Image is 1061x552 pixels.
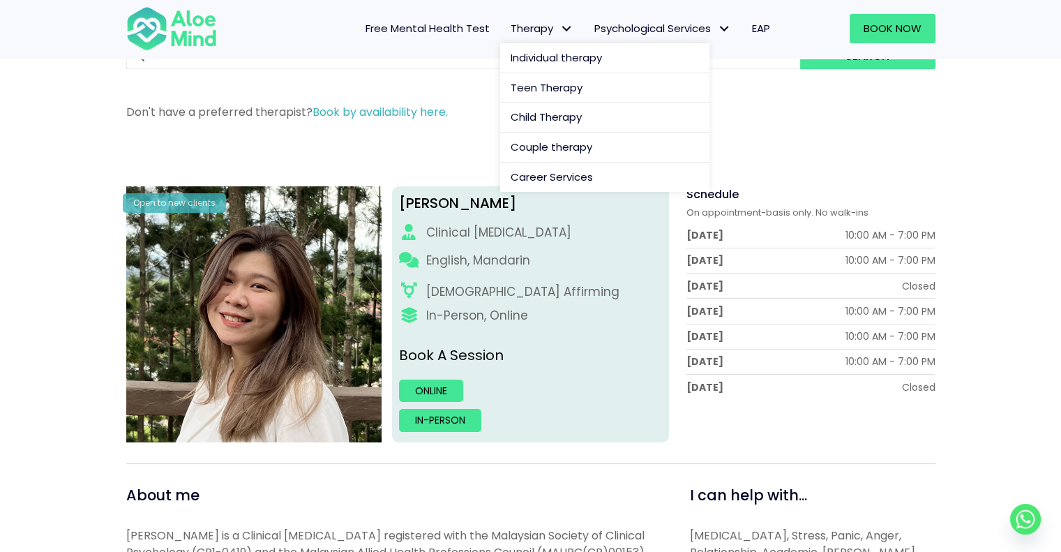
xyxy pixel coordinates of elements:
span: I can help with... [690,485,807,505]
a: Online [399,380,463,402]
div: [DATE] [686,253,723,267]
a: Book Now [850,14,935,43]
a: Individual therapy [500,43,709,73]
span: Teen Therapy [511,80,582,95]
a: Free Mental Health Test [355,14,500,43]
img: Kelly Clinical Psychologist [126,186,382,442]
span: Child Therapy [511,110,582,124]
div: Clinical [MEDICAL_DATA] [426,224,571,241]
div: Closed [901,380,935,394]
span: Therapy: submenu [557,19,577,39]
div: In-Person, Online [426,307,527,325]
div: Open to new clients [123,193,226,212]
div: 10:00 AM - 7:00 PM [845,355,935,368]
a: EAP [742,14,781,43]
span: Therapy [511,21,573,36]
span: Free Mental Health Test [366,21,490,36]
div: 10:00 AM - 7:00 PM [845,253,935,267]
div: [DATE] [686,355,723,368]
a: Teen Therapy [500,73,709,103]
span: Psychological Services: submenu [714,19,735,39]
span: Psychological Services [594,21,731,36]
span: EAP [752,21,770,36]
a: Psychological ServicesPsychological Services: submenu [584,14,742,43]
p: Book A Session [399,345,662,366]
div: Closed [901,279,935,293]
span: Career Services [511,170,593,184]
span: Couple therapy [511,140,592,154]
a: Child Therapy [500,103,709,133]
span: Schedule [686,186,739,202]
a: Career Services [500,163,709,192]
div: 10:00 AM - 7:00 PM [845,304,935,318]
div: 10:00 AM - 7:00 PM [845,329,935,343]
span: On appointment-basis only. No walk-ins [686,206,868,219]
a: Couple therapy [500,133,709,163]
div: [DATE] [686,304,723,318]
img: Aloe mind Logo [126,6,217,52]
a: Whatsapp [1010,504,1041,535]
p: English, Mandarin [426,252,529,269]
div: 10:00 AM - 7:00 PM [845,228,935,242]
a: In-person [399,409,481,431]
a: Book by availability here. [313,104,448,120]
a: TherapyTherapy: submenu [500,14,584,43]
p: Don't have a preferred therapist? [126,104,935,120]
div: [DATE] [686,228,723,242]
span: Book Now [864,21,921,36]
span: About me [126,485,200,505]
span: Individual therapy [511,50,602,65]
div: [DATE] [686,380,723,394]
div: [DATE] [686,279,723,293]
div: [DEMOGRAPHIC_DATA] Affirming [426,283,619,301]
div: [DATE] [686,329,723,343]
nav: Menu [235,14,781,43]
div: [PERSON_NAME] [399,193,662,214]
